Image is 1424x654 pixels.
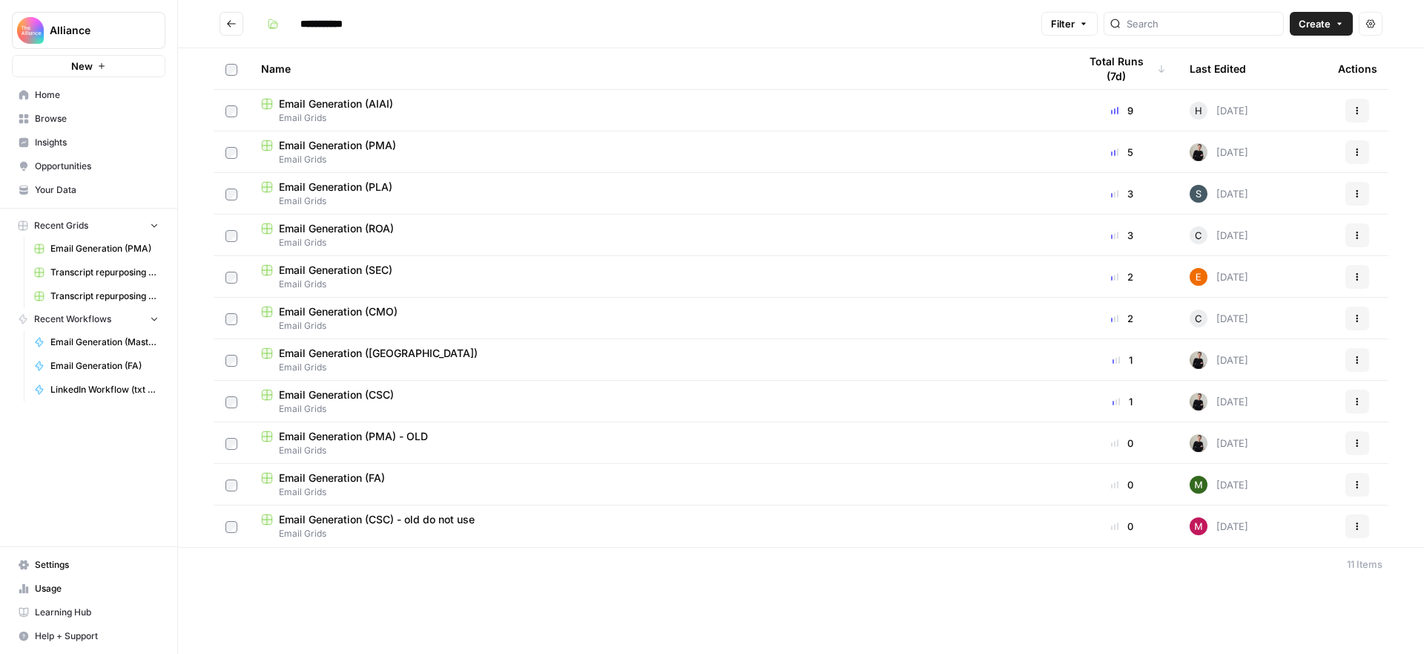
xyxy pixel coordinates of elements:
[1190,268,1248,286] div: [DATE]
[1190,48,1246,89] div: Last Edited
[12,624,165,648] button: Help + Support
[261,388,1055,416] a: Email Generation (CSC)Email Grids
[1078,353,1166,367] div: 1
[279,263,392,278] span: Email Generation (SEC)
[1078,269,1166,284] div: 2
[261,221,1055,249] a: Email Generation (ROA)Email Grids
[27,378,165,402] a: LinkedIn Workflow (txt files)
[1190,393,1248,411] div: [DATE]
[27,354,165,378] a: Email Generation (FA)
[261,236,1055,249] span: Email Grids
[279,388,394,402] span: Email Generation (CSC)
[12,131,165,154] a: Insights
[261,429,1055,457] a: Email Generation (PMA) - OLDEmail Grids
[1190,517,1207,535] img: zisfsfjavtjatavadd4sac4votan
[261,444,1055,457] span: Email Grids
[1190,517,1248,535] div: [DATE]
[1051,16,1075,31] span: Filter
[34,219,88,232] span: Recent Grids
[50,359,159,373] span: Email Generation (FA)
[1195,311,1202,326] span: C
[35,582,159,595] span: Usage
[261,485,1055,499] span: Email Grids
[1190,185,1207,203] img: bo6gwtk78bbxl6expmw5g49788i4
[279,180,392,194] span: Email Generation (PLA)
[279,221,394,236] span: Email Generation (ROA)
[17,17,44,44] img: Alliance Logo
[1190,102,1248,120] div: [DATE]
[261,361,1055,374] span: Email Grids
[1347,557,1382,572] div: 11 Items
[1127,16,1277,31] input: Search
[261,180,1055,208] a: Email Generation (PLA)Email Grids
[1195,103,1202,118] span: H
[261,138,1055,166] a: Email Generation (PMA)Email Grids
[1299,16,1331,31] span: Create
[12,154,165,178] a: Opportunities
[1195,228,1202,243] span: C
[71,59,93,73] span: New
[12,83,165,107] a: Home
[50,266,159,279] span: Transcript repurposing (CSC)
[1078,394,1166,409] div: 1
[12,55,165,77] button: New
[12,601,165,624] a: Learning Hub
[50,383,159,396] span: LinkedIn Workflow (txt files)
[12,215,165,237] button: Recent Grids
[35,160,159,173] span: Opportunities
[1338,48,1377,89] div: Actions
[261,304,1055,333] a: Email Generation (CMO)Email Grids
[1190,226,1248,244] div: [DATE]
[1190,393,1207,411] img: rzyuksnmva7rad5cmpd7k6b2ndco
[1078,477,1166,492] div: 0
[35,112,159,125] span: Browse
[279,346,478,361] span: Email Generation ([GEOGRAPHIC_DATA])
[261,194,1055,208] span: Email Grids
[1078,103,1166,118] div: 9
[27,330,165,354] a: Email Generation (Master)
[27,261,165,284] a: Transcript repurposing (CSC)
[1190,434,1207,452] img: rzyuksnmva7rad5cmpd7k6b2ndco
[50,336,159,349] span: Email Generation (Master)
[261,278,1055,291] span: Email Grids
[1078,436,1166,451] div: 0
[261,319,1055,333] span: Email Grids
[261,346,1055,374] a: Email Generation ([GEOGRAPHIC_DATA])Email Grids
[1078,145,1166,160] div: 5
[279,97,393,111] span: Email Generation (AIAI)
[279,138,396,153] span: Email Generation (PMA)
[35,136,159,149] span: Insights
[261,111,1055,125] span: Email Grids
[12,553,165,577] a: Settings
[1290,12,1353,36] button: Create
[279,512,475,527] span: Email Generation (CSC) - old do not use
[12,12,165,49] button: Workspace: Alliance
[27,237,165,261] a: Email Generation (PMA)
[50,23,139,38] span: Alliance
[50,242,159,255] span: Email Generation (PMA)
[261,402,1055,416] span: Email Grids
[27,284,165,308] a: Transcript repurposing (FA)
[261,527,1055,540] span: Email Grids
[12,107,165,131] a: Browse
[1190,143,1248,161] div: [DATE]
[34,313,111,326] span: Recent Workflows
[1190,434,1248,452] div: [DATE]
[1190,143,1207,161] img: rzyuksnmva7rad5cmpd7k6b2ndco
[35,183,159,197] span: Your Data
[1190,310,1248,327] div: [DATE]
[35,558,159,572] span: Settings
[1078,519,1166,534] div: 0
[1190,476,1207,494] img: l5bw1boy7i1vzeyb5kvp5qo3zmc4
[261,153,1055,166] span: Email Grids
[261,97,1055,125] a: Email Generation (AIAI)Email Grids
[35,88,159,102] span: Home
[35,606,159,619] span: Learning Hub
[279,471,385,485] span: Email Generation (FA)
[279,304,398,319] span: Email Generation (CMO)
[1041,12,1098,36] button: Filter
[1078,311,1166,326] div: 2
[1078,186,1166,201] div: 3
[1190,185,1248,203] div: [DATE]
[50,290,159,303] span: Transcript repurposing (FA)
